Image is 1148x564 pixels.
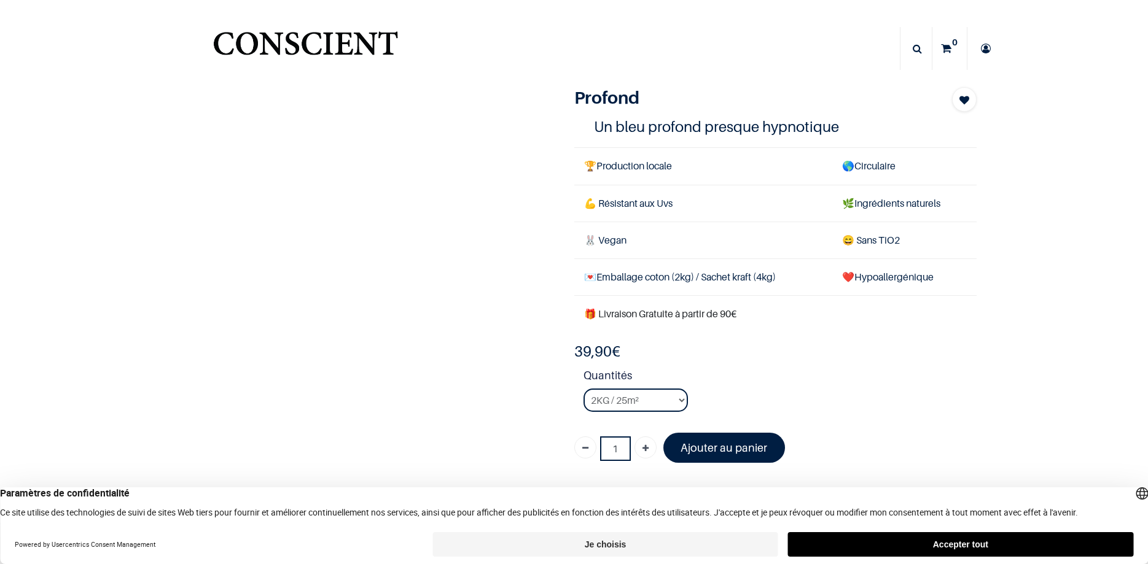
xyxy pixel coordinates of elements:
td: Emballage coton (2kg) / Sachet kraft (4kg) [574,258,832,295]
sup: 0 [949,36,961,48]
span: 🏆 [584,160,596,172]
b: € [574,342,620,360]
span: 🌎 [842,160,854,172]
h4: Un bleu profond presque hypnotique [594,117,956,136]
span: 39,90 [574,342,612,360]
span: 💌 [584,271,596,283]
img: Conscient [211,25,400,73]
a: 0 [932,27,967,70]
td: Circulaire [832,148,977,185]
span: 🌿 [842,197,854,209]
span: 🐰 Vegan [584,234,627,246]
td: ❤️Hypoallergénique [832,258,977,295]
strong: Quantités [584,367,977,388]
td: Ingrédients naturels [832,185,977,222]
h1: Profond [574,87,916,108]
button: Add to wishlist [952,87,977,112]
font: Ajouter au panier [681,441,767,454]
a: Ajouter [635,436,657,458]
span: 💪 Résistant aux Uvs [584,197,673,209]
a: Ajouter au panier [663,433,786,463]
td: ans TiO2 [832,222,977,258]
a: Supprimer [574,436,596,458]
span: 😄 S [842,234,862,246]
a: Logo of Conscient [211,25,400,73]
font: 🎁 Livraison Gratuite à partir de 90€ [584,307,736,320]
iframe: Tidio Chat [1085,485,1142,543]
span: Add to wishlist [959,93,969,107]
td: Production locale [574,148,832,185]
